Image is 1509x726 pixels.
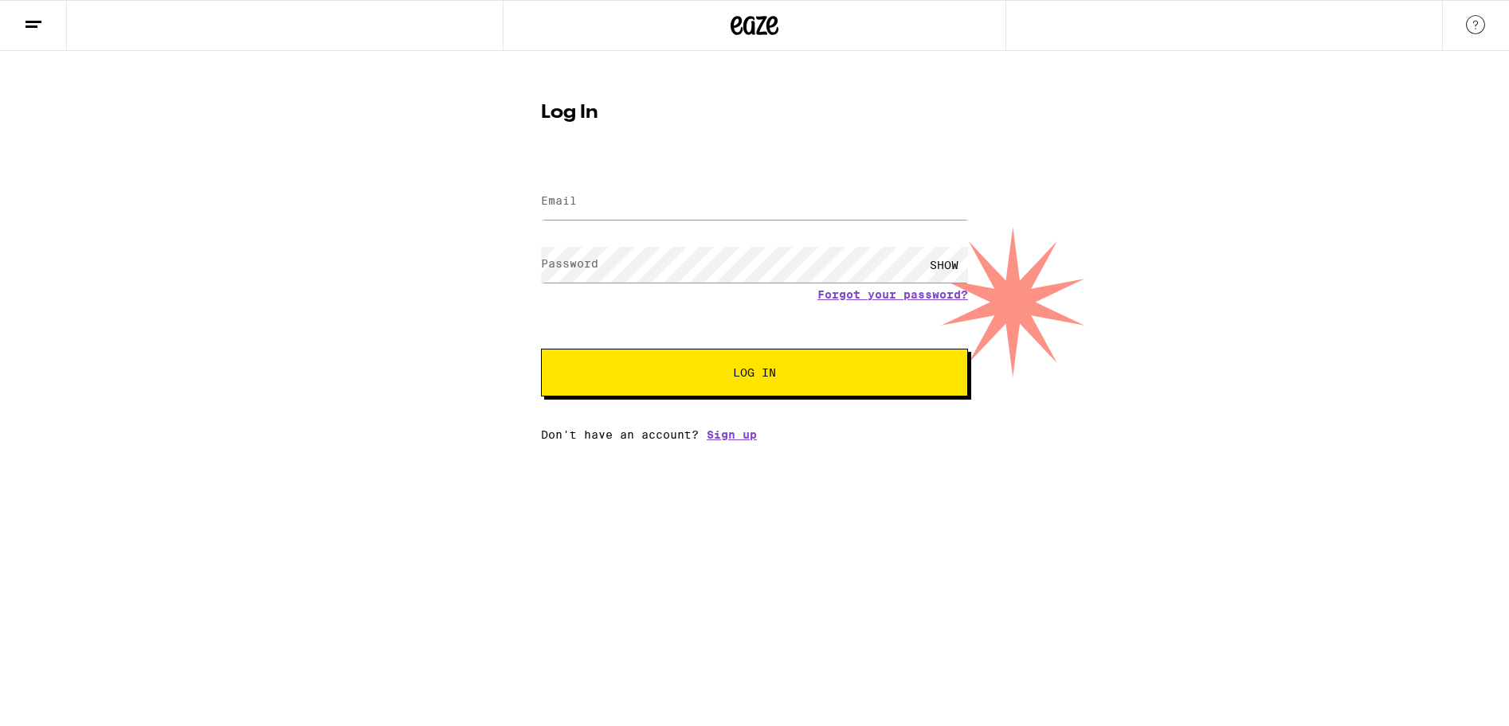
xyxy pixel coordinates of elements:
[817,288,968,301] a: Forgot your password?
[541,184,968,220] input: Email
[541,194,577,207] label: Email
[707,428,757,441] a: Sign up
[920,247,968,283] div: SHOW
[733,367,776,378] span: Log In
[541,103,968,123] h1: Log In
[541,257,598,270] label: Password
[541,349,968,396] button: Log In
[541,428,968,441] div: Don't have an account?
